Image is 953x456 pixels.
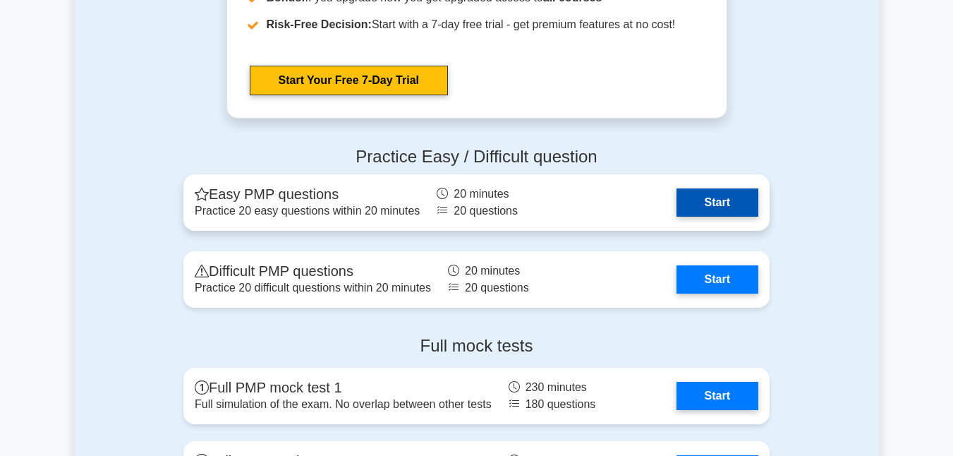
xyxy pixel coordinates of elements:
[676,188,758,217] a: Start
[676,265,758,294] a: Start
[183,336,770,356] h4: Full mock tests
[676,382,758,410] a: Start
[250,66,448,95] a: Start Your Free 7-Day Trial
[183,147,770,167] h4: Practice Easy / Difficult question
